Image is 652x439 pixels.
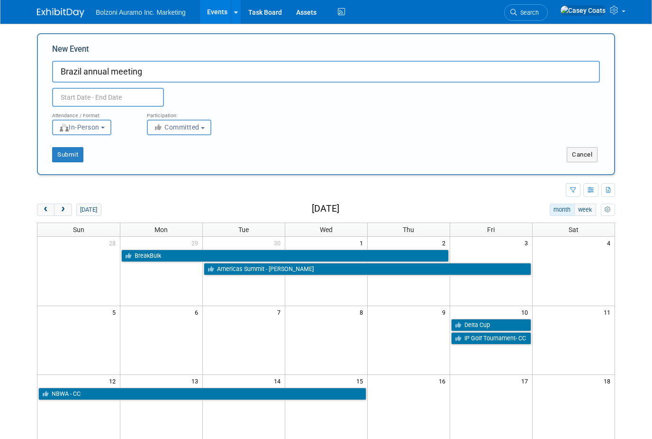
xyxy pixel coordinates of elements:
[59,123,100,131] span: In-Person
[54,204,72,216] button: next
[504,4,548,21] a: Search
[550,204,575,216] button: month
[52,44,89,58] label: New Event
[312,204,339,214] h2: [DATE]
[520,375,532,387] span: 17
[38,388,366,400] a: NBWA - CC
[451,319,531,331] a: Delta Cup
[567,147,598,162] button: Cancel
[52,120,111,135] button: In-Person
[147,120,211,135] button: Committed
[37,204,54,216] button: prev
[487,226,495,234] span: Fri
[560,5,606,16] img: Casey Coats
[52,88,164,107] input: Start Date - End Date
[73,226,84,234] span: Sun
[204,263,531,275] a: Americas Summit - [PERSON_NAME]
[451,332,531,345] a: IP Golf Tournament- CC
[52,107,133,119] div: Attendance / Format:
[403,226,414,234] span: Thu
[96,9,186,16] span: Bolzoni Auramo Inc. Marketing
[601,204,615,216] button: myCustomButton
[76,204,101,216] button: [DATE]
[524,237,532,249] span: 3
[108,375,120,387] span: 12
[603,375,615,387] span: 18
[574,204,596,216] button: week
[273,375,285,387] span: 14
[603,306,615,318] span: 11
[37,8,84,18] img: ExhibitDay
[238,226,249,234] span: Tue
[190,237,202,249] span: 29
[569,226,579,234] span: Sat
[438,375,450,387] span: 16
[194,306,202,318] span: 6
[108,237,120,249] span: 28
[190,375,202,387] span: 13
[273,237,285,249] span: 30
[147,107,227,119] div: Participation:
[154,123,199,131] span: Committed
[441,306,450,318] span: 9
[320,226,333,234] span: Wed
[154,226,168,234] span: Mon
[605,207,611,213] i: Personalize Calendar
[52,147,83,162] button: Submit
[441,237,450,249] span: 2
[359,237,367,249] span: 1
[606,237,615,249] span: 4
[111,306,120,318] span: 5
[517,9,539,16] span: Search
[121,250,449,262] a: BreakBulk
[520,306,532,318] span: 10
[276,306,285,318] span: 7
[355,375,367,387] span: 15
[52,61,600,83] input: Name of Trade Show / Conference
[359,306,367,318] span: 8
